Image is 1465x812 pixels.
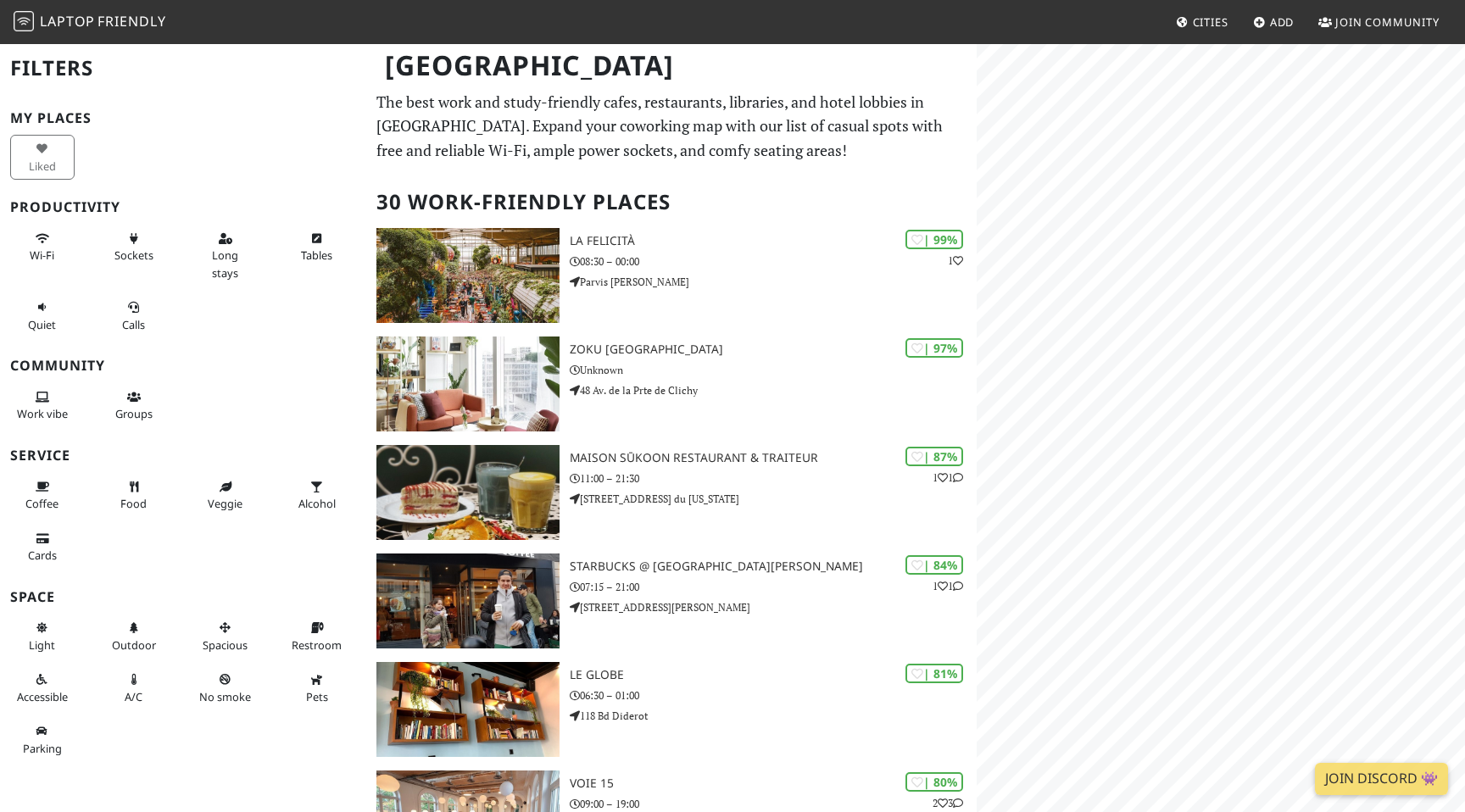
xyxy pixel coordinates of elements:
span: Parking [23,741,62,756]
button: Work vibe [10,383,75,428]
p: Unknown [570,362,977,378]
h3: Voie 15 [570,776,977,791]
span: Video/audio calls [122,317,145,332]
a: Maison Sūkoon Restaurant & Traiteur | 87% 11 Maison Sūkoon Restaurant & Traiteur 11:00 – 21:30 [S... [366,445,977,540]
button: Quiet [10,293,75,338]
button: Restroom [285,614,349,659]
button: Food [102,473,166,518]
span: Veggie [208,496,242,511]
div: | 87% [905,447,963,466]
span: Coffee [25,496,58,511]
p: 1 1 [933,470,963,486]
p: 07:15 – 21:00 [570,579,977,595]
p: 1 [948,253,963,269]
p: 09:00 – 19:00 [570,796,977,812]
span: Group tables [115,406,153,421]
button: Alcohol [285,473,349,518]
p: 11:00 – 21:30 [570,470,977,487]
p: [STREET_ADDRESS] du [US_STATE] [570,491,977,507]
button: Accessible [10,665,75,710]
a: Join Discord 👾 [1315,763,1448,795]
p: The best work and study-friendly cafes, restaurants, libraries, and hotel lobbies in [GEOGRAPHIC_... [376,90,966,163]
button: Outdoor [102,614,166,659]
span: Pet friendly [306,689,328,704]
h3: Service [10,448,356,464]
span: Friendly [97,12,165,31]
div: | 80% [905,772,963,792]
img: LaptopFriendly [14,11,34,31]
button: Pets [285,665,349,710]
div: | 81% [905,664,963,683]
img: Maison Sūkoon Restaurant & Traiteur [376,445,560,540]
p: [STREET_ADDRESS][PERSON_NAME] [570,599,977,615]
h3: La Felicità [570,234,977,248]
img: Le Globe [376,662,560,757]
a: Zoku Paris | 97% Zoku [GEOGRAPHIC_DATA] Unknown 48 Av. de la Prte de Clichy [366,336,977,431]
h3: Maison Sūkoon Restaurant & Traiteur [570,451,977,465]
p: Parvis [PERSON_NAME] [570,274,977,290]
a: Cities [1169,7,1235,37]
a: Add [1246,7,1301,37]
button: Calls [102,293,166,338]
button: Cards [10,525,75,570]
span: Work-friendly tables [301,247,332,263]
a: Starbucks @ Avenue de la Motte-Picquet | 84% 11 Starbucks @ [GEOGRAPHIC_DATA][PERSON_NAME] 07:15 ... [366,553,977,648]
p: 08:30 – 00:00 [570,253,977,270]
button: Groups [102,383,166,428]
a: Le Globe | 81% Le Globe 06:30 – 01:00 118 Bd Diderot [366,662,977,757]
p: 1 1 [933,578,963,594]
button: Wi-Fi [10,225,75,270]
span: Natural light [29,637,55,653]
span: Outdoor area [112,637,156,653]
h2: Filters [10,42,356,94]
span: Cities [1193,14,1228,30]
button: Long stays [193,225,258,286]
p: 48 Av. de la Prte de Clichy [570,382,977,398]
button: Coffee [10,473,75,518]
button: Tables [285,225,349,270]
span: Long stays [212,247,238,280]
span: People working [17,406,68,421]
span: Power sockets [114,247,153,263]
button: Parking [10,717,75,762]
h3: My Places [10,110,356,126]
h1: [GEOGRAPHIC_DATA] [371,42,973,89]
span: Quiet [28,317,56,332]
button: Veggie [193,473,258,518]
h3: Zoku [GEOGRAPHIC_DATA] [570,342,977,357]
span: Restroom [292,637,342,653]
span: Spacious [203,637,248,653]
span: Credit cards [28,548,57,563]
span: Stable Wi-Fi [30,247,54,263]
button: No smoke [193,665,258,710]
button: Light [10,614,75,659]
div: | 97% [905,338,963,358]
span: Laptop [40,12,95,31]
h2: 30 Work-Friendly Places [376,176,966,228]
a: LaptopFriendly LaptopFriendly [14,8,166,37]
img: Starbucks @ Avenue de la Motte-Picquet [376,553,560,648]
img: Zoku Paris [376,336,560,431]
button: Spacious [193,614,258,659]
h3: Space [10,589,356,605]
img: La Felicità [376,228,560,323]
button: Sockets [102,225,166,270]
p: 06:30 – 01:00 [570,687,977,704]
span: Food [120,496,147,511]
a: Join Community [1312,7,1446,37]
span: Air conditioned [125,689,142,704]
button: A/C [102,665,166,710]
span: Join Community [1335,14,1440,30]
div: | 84% [905,555,963,575]
a: La Felicità | 99% 1 La Felicità 08:30 – 00:00 Parvis [PERSON_NAME] [366,228,977,323]
h3: Le Globe [570,668,977,682]
span: Smoke free [199,689,251,704]
h3: Starbucks @ [GEOGRAPHIC_DATA][PERSON_NAME] [570,559,977,574]
p: 118 Bd Diderot [570,708,977,724]
p: 2 3 [933,795,963,811]
h3: Community [10,358,356,374]
span: Alcohol [298,496,336,511]
span: Accessible [17,689,68,704]
span: Add [1270,14,1295,30]
div: | 99% [905,230,963,249]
